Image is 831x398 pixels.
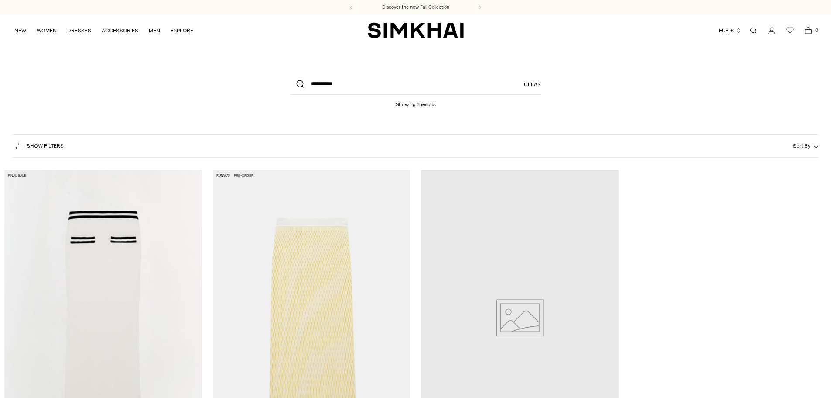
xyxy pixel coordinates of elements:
a: Discover the new Fall Collection [382,4,449,11]
button: Sort By [793,141,818,151]
a: Clear [524,74,541,95]
a: Go to the account page [763,22,780,39]
a: EXPLORE [171,21,193,40]
span: 0 [813,26,821,34]
a: SIMKHAI [368,22,464,39]
button: EUR € [719,21,742,40]
a: Wishlist [781,22,799,39]
a: DRESSES [67,21,91,40]
button: Search [290,74,311,95]
a: NEW [14,21,26,40]
a: WOMEN [37,21,57,40]
span: Show Filters [27,143,64,149]
a: Open search modal [745,22,762,39]
a: Open cart modal [800,22,817,39]
span: Sort By [793,143,810,149]
a: MEN [149,21,160,40]
button: Show Filters [13,139,64,153]
a: ACCESSORIES [102,21,138,40]
h1: Showing 3 results [396,95,436,107]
